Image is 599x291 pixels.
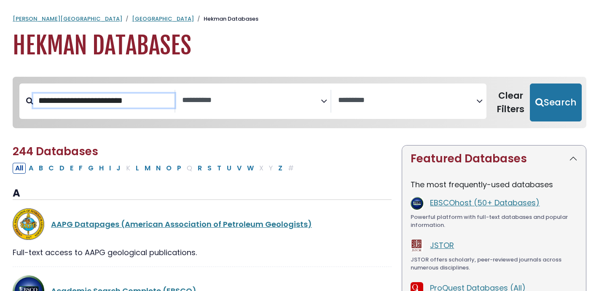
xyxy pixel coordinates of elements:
button: Filter Results P [175,163,184,174]
button: Filter Results A [26,163,36,174]
a: [GEOGRAPHIC_DATA] [132,15,194,23]
nav: breadcrumb [13,15,586,23]
nav: Search filters [13,77,586,128]
button: Filter Results O [164,163,174,174]
span: 244 Databases [13,144,98,159]
div: Powerful platform with full-text databases and popular information. [411,213,578,229]
button: Filter Results R [195,163,204,174]
button: Filter Results L [133,163,142,174]
button: Filter Results W [244,163,256,174]
button: Filter Results J [114,163,123,174]
button: Filter Results Z [276,163,285,174]
button: Filter Results U [224,163,234,174]
button: Filter Results H [97,163,106,174]
button: Filter Results E [67,163,76,174]
button: Submit for Search Results [530,84,582,121]
button: Filter Results G [86,163,96,174]
li: Hekman Databases [194,15,258,23]
h3: A [13,187,392,200]
a: JSTOR [430,240,454,251]
button: Filter Results I [107,163,113,174]
button: All [13,163,26,174]
textarea: Search [182,96,321,105]
button: Filter Results T [215,163,224,174]
button: Clear Filters [492,84,530,121]
button: Filter Results N [153,163,163,174]
button: Filter Results M [142,163,153,174]
a: [PERSON_NAME][GEOGRAPHIC_DATA] [13,15,122,23]
button: Filter Results F [76,163,85,174]
p: The most frequently-used databases [411,179,578,190]
div: Alpha-list to filter by first letter of database name [13,162,297,173]
button: Filter Results C [46,163,56,174]
a: EBSCOhost (50+ Databases) [430,197,540,208]
button: Filter Results S [205,163,214,174]
input: Search database by title or keyword [33,94,175,108]
textarea: Search [338,96,477,105]
a: AAPG Datapages (American Association of Petroleum Geologists) [51,219,312,229]
div: JSTOR offers scholarly, peer-reviewed journals across numerous disciplines. [411,256,578,272]
button: Filter Results D [57,163,67,174]
div: Full-text access to AAPG geological publications. [13,247,392,258]
button: Filter Results V [234,163,244,174]
button: Filter Results B [36,163,46,174]
button: Featured Databases [402,145,586,172]
h1: Hekman Databases [13,32,586,60]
